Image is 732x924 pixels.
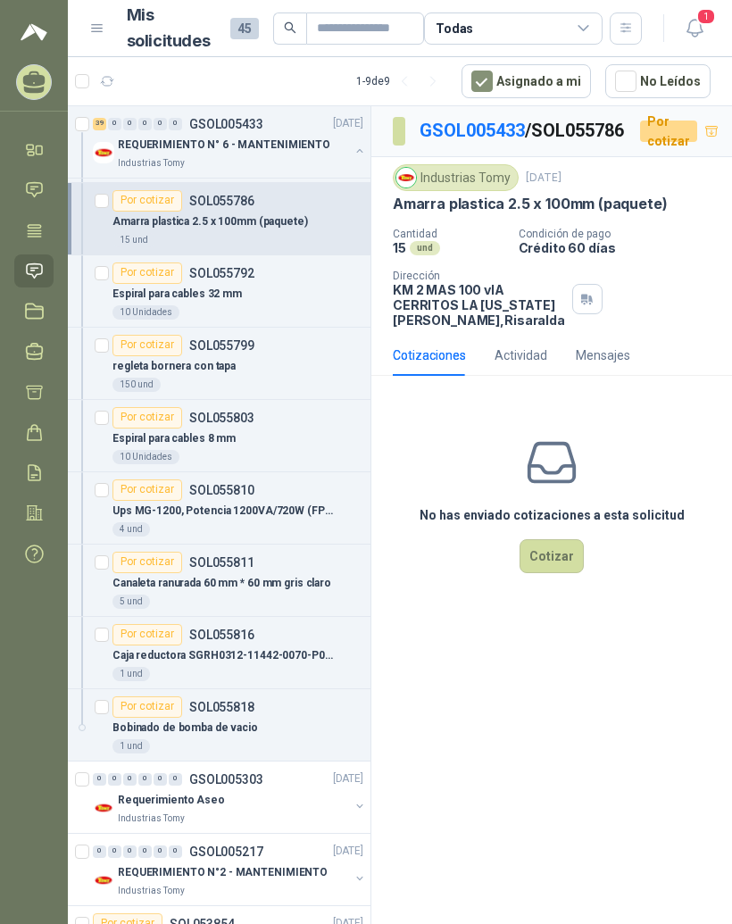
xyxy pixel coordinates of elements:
[436,19,473,38] div: Todas
[189,484,254,496] p: SOL055810
[112,647,335,664] p: Caja reductora SGRH0312-11442-0070-P01/B5-BTESP
[605,64,711,98] button: No Leídos
[112,667,150,681] div: 1 und
[68,617,370,689] a: Por cotizarSOL055816Caja reductora SGRH0312-11442-0070-P01/B5-BTESP1 und
[112,213,308,230] p: Amarra plastica 2.5 x 100mm (paquete)
[112,595,150,609] div: 5 und
[519,228,725,240] p: Condición de pago
[112,190,182,212] div: Por cotizar
[189,556,254,569] p: SOL055811
[112,696,182,718] div: Por cotizar
[118,137,330,154] p: REQUERIMIENTO N° 6 - MANTENIMIENTO
[68,255,370,328] a: Por cotizarSOL055792Espiral para cables 32 mm10 Unidades
[154,773,167,786] div: 0
[112,305,179,320] div: 10 Unidades
[393,345,466,365] div: Cotizaciones
[68,183,370,255] a: Por cotizarSOL055786Amarra plastica 2.5 x 100mm (paquete)15 und
[462,64,591,98] button: Asignado a mi
[112,430,236,447] p: Espiral para cables 8 mm
[520,539,584,573] button: Cotizar
[189,628,254,641] p: SOL055816
[393,164,519,191] div: Industrias Tomy
[112,286,242,303] p: Espiral para cables 32 mm
[333,843,363,860] p: [DATE]
[393,228,504,240] p: Cantidad
[93,870,114,891] img: Company Logo
[284,21,296,34] span: search
[112,624,182,645] div: Por cotizar
[112,552,182,573] div: Por cotizar
[640,121,697,142] div: Por cotizar
[93,773,106,786] div: 0
[189,195,254,207] p: SOL055786
[169,845,182,858] div: 0
[420,505,685,525] h3: No has enviado cotizaciones a esta solicitud
[93,142,114,163] img: Company Logo
[112,450,179,464] div: 10 Unidades
[112,522,150,537] div: 4 und
[112,739,150,753] div: 1 und
[112,378,161,392] div: 150 und
[118,792,225,809] p: Requerimiento Aseo
[189,773,263,786] p: GSOL005303
[68,472,370,545] a: Por cotizarSOL055810Ups MG-1200, Potencia 1200VA/720W (FP: 06), Voltaje nominal 90 - 150 VAC, 60H...
[696,8,716,25] span: 1
[189,412,254,424] p: SOL055803
[420,117,626,145] p: / SOL055786
[118,884,185,898] p: Industrias Tomy
[333,770,363,787] p: [DATE]
[112,479,182,501] div: Por cotizar
[154,845,167,858] div: 0
[93,769,367,826] a: 0 0 0 0 0 0 GSOL005303[DATE] Company LogoRequerimiento AseoIndustrias Tomy
[495,345,547,365] div: Actividad
[93,841,367,898] a: 0 0 0 0 0 0 GSOL005217[DATE] Company LogoREQUERIMIENTO N°2 - MANTENIMIENTOIndustrias Tomy
[189,339,254,352] p: SOL055799
[189,845,263,858] p: GSOL005217
[526,170,561,187] p: [DATE]
[138,118,152,130] div: 0
[112,233,155,247] div: 15 und
[112,358,236,375] p: regleta bornera con tapa
[154,118,167,130] div: 0
[68,545,370,617] a: Por cotizarSOL055811Canaleta ranurada 60 mm * 60 mm gris claro5 und
[112,262,182,284] div: Por cotizar
[118,812,185,826] p: Industrias Tomy
[189,118,263,130] p: GSOL005433
[118,156,185,171] p: Industrias Tomy
[112,503,335,520] p: Ups MG-1200, Potencia 1200VA/720W (FP: 06), Voltaje nominal 90 - 150 VAC, 60Hz, Corriente 6A,
[420,120,525,141] a: GSOL005433
[108,773,121,786] div: 0
[21,21,47,43] img: Logo peakr
[189,267,254,279] p: SOL055792
[93,113,367,171] a: 39 0 0 0 0 0 GSOL005433[DATE] Company LogoREQUERIMIENTO N° 6 - MANTENIMIENTOIndustrias Tomy
[127,3,216,54] h1: Mis solicitudes
[169,773,182,786] div: 0
[108,845,121,858] div: 0
[123,845,137,858] div: 0
[189,701,254,713] p: SOL055818
[410,241,440,255] div: und
[112,720,258,737] p: Bobinado de bomba de vacio
[393,195,667,213] p: Amarra plastica 2.5 x 100mm (paquete)
[118,864,328,881] p: REQUERIMIENTO N°2 - MANTENIMIENTO
[138,773,152,786] div: 0
[230,18,259,39] span: 45
[356,67,447,96] div: 1 - 9 de 9
[108,118,121,130] div: 0
[333,116,363,133] p: [DATE]
[93,118,106,130] div: 39
[393,270,565,282] p: Dirección
[138,845,152,858] div: 0
[112,575,331,592] p: Canaleta ranurada 60 mm * 60 mm gris claro
[68,400,370,472] a: Por cotizarSOL055803Espiral para cables 8 mm10 Unidades
[93,845,106,858] div: 0
[396,168,416,187] img: Company Logo
[93,797,114,819] img: Company Logo
[519,240,725,255] p: Crédito 60 días
[112,407,182,429] div: Por cotizar
[678,12,711,45] button: 1
[393,282,565,328] p: KM 2 MAS 100 vIA CERRITOS LA [US_STATE] [PERSON_NAME] , Risaralda
[123,773,137,786] div: 0
[68,328,370,400] a: Por cotizarSOL055799regleta bornera con tapa150 und
[576,345,630,365] div: Mensajes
